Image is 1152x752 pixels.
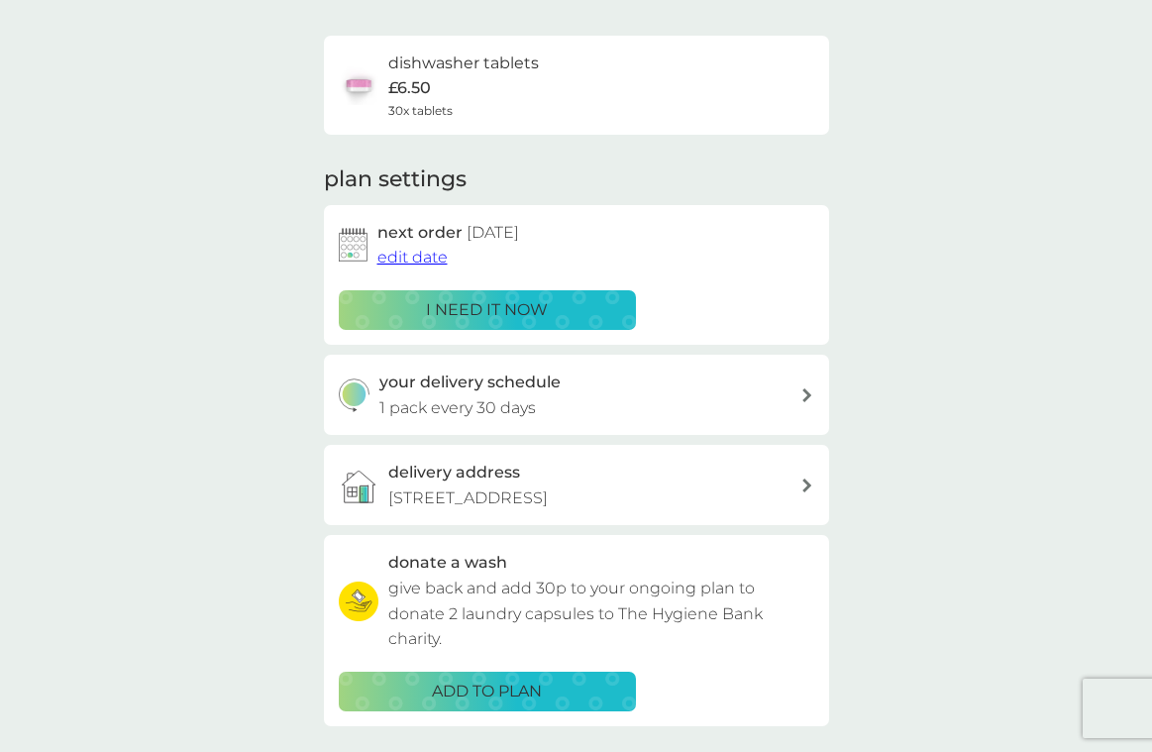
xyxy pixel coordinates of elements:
p: £6.50 [388,75,431,101]
span: [DATE] [467,223,519,242]
h2: next order [377,220,519,246]
button: ADD TO PLAN [339,672,636,711]
p: i need it now [426,297,548,323]
a: delivery address[STREET_ADDRESS] [324,445,829,525]
h6: dishwasher tablets [388,51,539,76]
span: 30x tablets [388,101,453,120]
h3: donate a wash [388,550,507,576]
button: edit date [377,245,448,270]
img: dishwasher tablets [339,65,378,105]
p: give back and add 30p to your ongoing plan to donate 2 laundry capsules to The Hygiene Bank charity. [388,576,814,652]
h3: delivery address [388,460,520,485]
h2: plan settings [324,164,467,195]
p: [STREET_ADDRESS] [388,485,548,511]
p: 1 pack every 30 days [379,395,536,421]
button: your delivery schedule1 pack every 30 days [324,355,829,435]
h3: your delivery schedule [379,370,561,395]
button: i need it now [339,290,636,330]
span: edit date [377,248,448,267]
p: ADD TO PLAN [432,679,542,704]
